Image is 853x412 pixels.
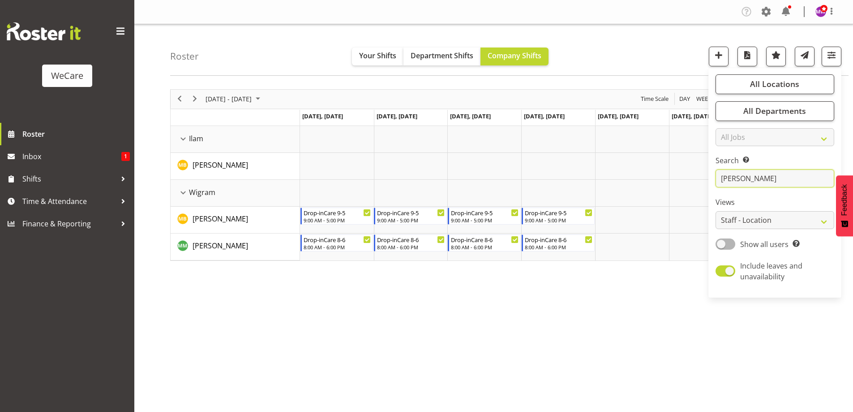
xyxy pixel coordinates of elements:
div: Drop-inCare 9-5 [377,208,445,217]
div: 8:00 AM - 6:00 PM [377,243,445,251]
div: Timeline Week of August 24, 2025 [170,89,817,261]
div: Drop-inCare 8-6 [304,235,371,244]
button: August 2025 [204,93,264,104]
span: [DATE], [DATE] [377,112,417,120]
td: Ilam resource [171,126,300,153]
div: Drop-inCare 8-6 [451,235,519,244]
div: Drop-inCare 8-6 [377,235,445,244]
span: Finance & Reporting [22,217,116,230]
div: Drop-inCare 9-5 [304,208,371,217]
span: [DATE], [DATE] [598,112,639,120]
span: Feedback [840,184,849,216]
label: Search [716,155,834,166]
button: Feedback - Show survey [836,175,853,236]
div: Matthew Mckenzie"s event - Drop-inCare 8-6 Begin From Thursday, August 21, 2025 at 8:00:00 AM GMT... [522,234,595,252]
div: 8:00 AM - 6:00 PM [525,243,592,251]
div: next period [187,90,202,108]
div: 9:00 AM - 5:00 PM [377,217,445,224]
span: Include leaves and unavailability [740,261,802,282]
td: Matthew Brewer resource [171,153,300,180]
span: Day [678,93,691,104]
td: Wigram resource [171,180,300,207]
span: All Departments [743,105,806,116]
span: Wigram [189,187,215,198]
label: Views [716,197,834,208]
button: Timeline Day [678,93,692,104]
span: Roster [22,127,130,141]
h4: Roster [170,51,199,61]
div: Drop-inCare 9-5 [525,208,592,217]
div: 8:00 AM - 6:00 PM [304,243,371,251]
div: Drop-inCare 9-5 [451,208,519,217]
div: Matthew Brewer"s event - Drop-inCare 9-5 Begin From Tuesday, August 19, 2025 at 9:00:00 AM GMT+12... [374,208,447,225]
div: Matthew Brewer"s event - Drop-inCare 9-5 Begin From Wednesday, August 20, 2025 at 9:00:00 AM GMT+... [448,208,521,225]
span: Ilam [189,133,203,144]
button: All Locations [716,74,834,94]
span: [DATE] - [DATE] [205,93,253,104]
button: Add a new shift [709,47,729,66]
span: Shifts [22,172,116,186]
span: All Locations [750,78,799,89]
div: Matthew Brewer"s event - Drop-inCare 9-5 Begin From Monday, August 18, 2025 at 9:00:00 AM GMT+12:... [300,208,373,225]
div: Matthew Mckenzie"s event - Drop-inCare 8-6 Begin From Monday, August 18, 2025 at 8:00:00 AM GMT+1... [300,234,373,252]
div: previous period [172,90,187,108]
div: 9:00 AM - 5:00 PM [451,217,519,224]
button: All Departments [716,101,834,121]
div: WeCare [51,69,83,82]
button: Time Scale [639,93,670,104]
span: Inbox [22,150,121,163]
table: Timeline Week of August 24, 2025 [300,126,817,260]
input: Search [716,169,834,187]
button: Highlight an important date within the roster. [766,47,786,66]
div: Matthew Mckenzie"s event - Drop-inCare 8-6 Begin From Wednesday, August 20, 2025 at 8:00:00 AM GM... [448,234,521,252]
button: Department Shifts [403,48,480,65]
button: Previous [174,93,186,104]
span: 1 [121,152,130,161]
div: 9:00 AM - 5:00 PM [525,217,592,224]
span: Department Shifts [411,51,473,61]
button: Filter Shifts [822,47,841,66]
div: 8:00 AM - 6:00 PM [451,243,519,251]
span: [PERSON_NAME] [193,160,248,170]
button: Your Shifts [352,48,403,65]
div: Matthew Mckenzie"s event - Drop-inCare 8-6 Begin From Tuesday, August 19, 2025 at 8:00:00 AM GMT+... [374,234,447,252]
div: August 18 - 24, 2025 [202,90,266,108]
a: [PERSON_NAME] [193,160,248,170]
img: Rosterit website logo [7,22,81,40]
span: [PERSON_NAME] [193,241,248,251]
span: Show all users [740,239,789,249]
span: Company Shifts [488,51,541,61]
button: Timeline Week [695,93,713,104]
span: Week [695,93,712,104]
a: [PERSON_NAME] [193,213,248,224]
span: [DATE], [DATE] [524,112,565,120]
td: Matthew Brewer resource [171,207,300,234]
div: 9:00 AM - 5:00 PM [304,217,371,224]
span: [DATE], [DATE] [672,112,712,120]
span: [PERSON_NAME] [193,214,248,224]
a: [PERSON_NAME] [193,240,248,251]
button: Download a PDF of the roster according to the set date range. [737,47,757,66]
button: Company Shifts [480,48,549,65]
div: Matthew Brewer"s event - Drop-inCare 9-5 Begin From Thursday, August 21, 2025 at 9:00:00 AM GMT+1... [522,208,595,225]
div: Drop-inCare 8-6 [525,235,592,244]
img: management-we-care10447.jpg [815,6,826,17]
button: Send a list of all shifts for the selected filtered period to all rostered employees. [795,47,814,66]
span: [DATE], [DATE] [302,112,343,120]
button: Next [189,93,201,104]
td: Matthew Mckenzie resource [171,234,300,260]
span: Time & Attendance [22,195,116,208]
span: Your Shifts [359,51,396,61]
span: [DATE], [DATE] [450,112,491,120]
